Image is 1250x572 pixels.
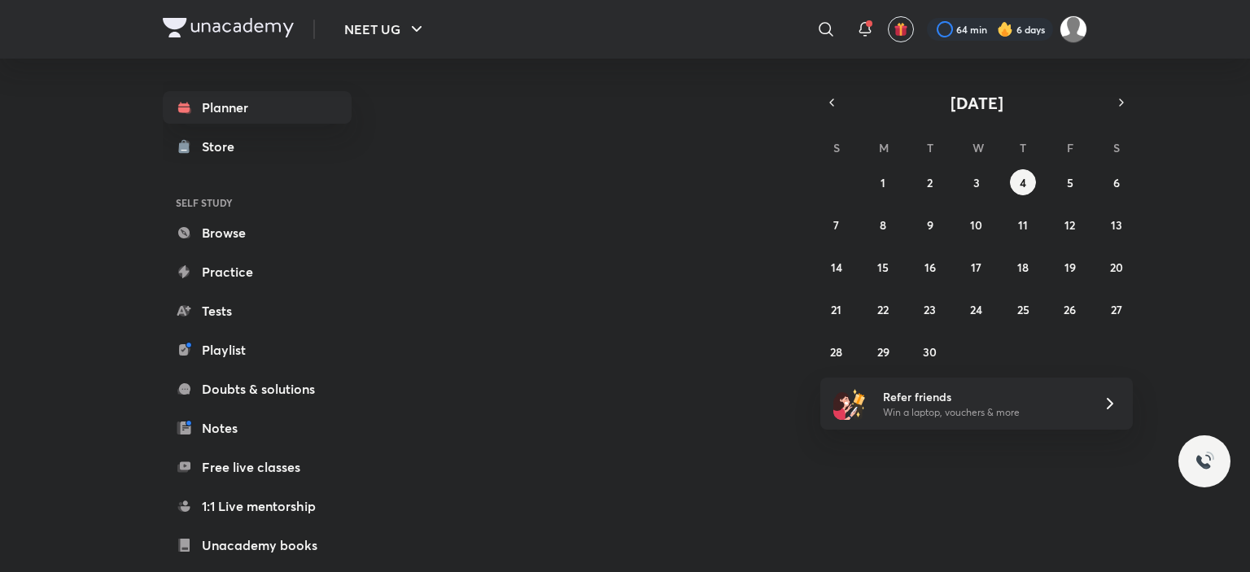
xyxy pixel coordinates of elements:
[964,296,990,322] button: September 24, 2025
[1111,302,1122,317] abbr: September 27, 2025
[927,217,933,233] abbr: September 9, 2025
[964,254,990,280] button: September 17, 2025
[833,387,866,420] img: referral
[1104,254,1130,280] button: September 20, 2025
[1113,175,1120,190] abbr: September 6, 2025
[877,302,889,317] abbr: September 22, 2025
[824,212,850,238] button: September 7, 2025
[1195,452,1214,471] img: ttu
[163,295,352,327] a: Tests
[163,451,352,483] a: Free live classes
[877,260,889,275] abbr: September 15, 2025
[970,217,982,233] abbr: September 10, 2025
[1018,217,1028,233] abbr: September 11, 2025
[163,18,294,37] img: Company Logo
[163,490,352,522] a: 1:1 Live mentorship
[1110,260,1123,275] abbr: September 20, 2025
[924,260,936,275] abbr: September 16, 2025
[964,212,990,238] button: September 10, 2025
[163,334,352,366] a: Playlist
[824,296,850,322] button: September 21, 2025
[1057,212,1083,238] button: September 12, 2025
[951,92,1003,114] span: [DATE]
[202,137,244,156] div: Store
[997,21,1013,37] img: streak
[163,255,352,288] a: Practice
[1064,260,1076,275] abbr: September 19, 2025
[877,344,889,360] abbr: September 29, 2025
[1010,212,1036,238] button: September 11, 2025
[163,373,352,405] a: Doubts & solutions
[1017,260,1029,275] abbr: September 18, 2025
[833,217,839,233] abbr: September 7, 2025
[1010,296,1036,322] button: September 25, 2025
[917,169,943,195] button: September 2, 2025
[917,296,943,322] button: September 23, 2025
[883,388,1083,405] h6: Refer friends
[830,344,842,360] abbr: September 28, 2025
[870,212,896,238] button: September 8, 2025
[917,254,943,280] button: September 16, 2025
[970,302,982,317] abbr: September 24, 2025
[1104,212,1130,238] button: September 13, 2025
[888,16,914,42] button: avatar
[870,254,896,280] button: September 15, 2025
[1064,302,1076,317] abbr: September 26, 2025
[831,302,841,317] abbr: September 21, 2025
[1057,169,1083,195] button: September 5, 2025
[163,529,352,561] a: Unacademy books
[1017,302,1029,317] abbr: September 25, 2025
[1060,15,1087,43] img: Kebir Hasan Sk
[870,169,896,195] button: September 1, 2025
[824,254,850,280] button: September 14, 2025
[163,412,352,444] a: Notes
[880,217,886,233] abbr: September 8, 2025
[917,212,943,238] button: September 9, 2025
[843,91,1110,114] button: [DATE]
[1020,175,1026,190] abbr: September 4, 2025
[923,344,937,360] abbr: September 30, 2025
[1113,140,1120,155] abbr: Saturday
[870,338,896,365] button: September 29, 2025
[1057,296,1083,322] button: September 26, 2025
[927,175,933,190] abbr: September 2, 2025
[879,140,889,155] abbr: Monday
[1067,140,1073,155] abbr: Friday
[163,130,352,163] a: Store
[971,260,981,275] abbr: September 17, 2025
[881,175,885,190] abbr: September 1, 2025
[1020,140,1026,155] abbr: Thursday
[973,175,980,190] abbr: September 3, 2025
[964,169,990,195] button: September 3, 2025
[824,338,850,365] button: September 28, 2025
[870,296,896,322] button: September 22, 2025
[1010,254,1036,280] button: September 18, 2025
[1010,169,1036,195] button: September 4, 2025
[1057,254,1083,280] button: September 19, 2025
[927,140,933,155] abbr: Tuesday
[1067,175,1073,190] abbr: September 5, 2025
[1064,217,1075,233] abbr: September 12, 2025
[334,13,436,46] button: NEET UG
[1111,217,1122,233] abbr: September 13, 2025
[1104,296,1130,322] button: September 27, 2025
[163,91,352,124] a: Planner
[917,338,943,365] button: September 30, 2025
[924,302,936,317] abbr: September 23, 2025
[163,189,352,216] h6: SELF STUDY
[894,22,908,37] img: avatar
[831,260,842,275] abbr: September 14, 2025
[163,216,352,249] a: Browse
[833,140,840,155] abbr: Sunday
[883,405,1083,420] p: Win a laptop, vouchers & more
[163,18,294,41] a: Company Logo
[1104,169,1130,195] button: September 6, 2025
[972,140,984,155] abbr: Wednesday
